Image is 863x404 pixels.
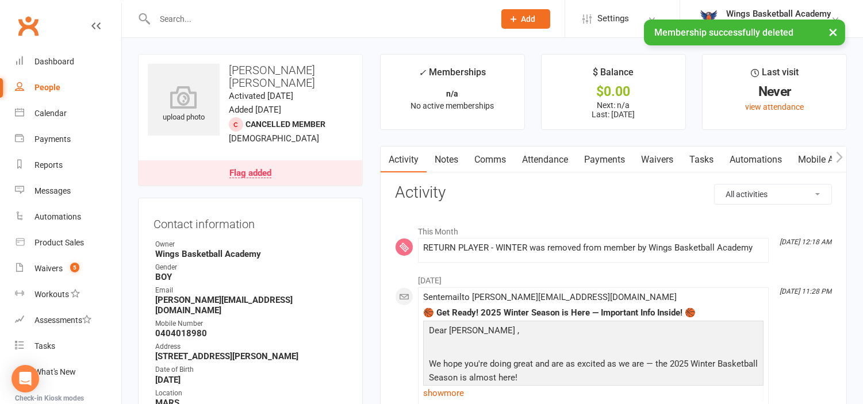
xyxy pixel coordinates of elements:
input: Search... [151,11,486,27]
div: Date of Birth [155,364,347,375]
div: Wings Basketball Academy [726,19,831,29]
strong: [DATE] [155,375,347,385]
div: Location [155,388,347,399]
div: People [34,83,60,92]
div: Calendar [34,109,67,118]
div: Open Intercom Messenger [11,365,39,393]
div: 🏀 Get Ready! 2025 Winter Season is Here — Important Info Inside! 🏀 [423,308,764,318]
strong: Wings Basketball Academy [155,249,347,259]
h3: Contact information [154,213,347,230]
div: Tasks [34,341,55,351]
div: Automations [34,212,81,221]
a: Calendar [15,101,121,126]
a: Messages [15,178,121,204]
strong: [STREET_ADDRESS][PERSON_NAME] [155,351,347,361]
a: Dashboard [15,49,121,75]
span: Add [521,14,536,24]
a: Mobile App [790,147,852,173]
div: $ Balance [593,65,634,86]
a: Payments [15,126,121,152]
button: × [823,20,843,44]
div: Mobile Number [155,318,347,329]
a: Automations [15,204,121,230]
div: Memberships [419,65,486,86]
span: Cancelled member [246,120,325,129]
div: Membership successfully deleted [644,20,845,45]
a: People [15,75,121,101]
i: [DATE] 12:18 AM [780,238,831,246]
span: Settings [597,6,629,32]
strong: BOY [155,272,347,282]
div: Gender [155,262,347,273]
div: Never [713,86,836,98]
a: Comms [466,147,514,173]
a: Clubworx [14,11,43,40]
button: Add [501,9,550,29]
span: [DEMOGRAPHIC_DATA] [229,133,319,144]
a: Reports [15,152,121,178]
a: Assessments [15,307,121,333]
span: 5 [70,263,79,272]
a: Payments [576,147,633,173]
div: Last visit [751,65,799,86]
a: Notes [427,147,466,173]
time: Added [DATE] [229,105,281,115]
img: thumb_image1733802406.png [697,7,720,30]
div: upload photo [148,86,220,124]
div: What's New [34,367,76,376]
div: Messages [34,186,71,195]
div: RETURN PLAYER - WINTER was removed from member by Wings Basketball Academy [423,243,764,253]
div: Address [155,341,347,352]
div: Waivers [34,264,63,273]
div: Assessments [34,315,91,325]
div: Owner [155,239,347,250]
a: Waivers [633,147,681,173]
strong: n/a [446,89,458,98]
p: We hope you're doing great and are as excited as we are — the 2025 Winter Basketball Season is al... [426,357,761,387]
p: Next: n/a Last: [DATE] [552,101,675,119]
i: [DATE] 11:28 PM [780,287,831,295]
div: Product Sales [34,238,84,247]
div: Wings Basketball Academy [726,9,831,19]
a: Tasks [15,333,121,359]
a: Activity [381,147,427,173]
i: ✓ [419,67,426,78]
div: $0.00 [552,86,675,98]
span: Sent email to [PERSON_NAME][EMAIL_ADDRESS][DOMAIN_NAME] [423,292,677,302]
strong: [PERSON_NAME][EMAIL_ADDRESS][DOMAIN_NAME] [155,295,347,315]
span: No active memberships [411,101,494,110]
h3: Activity [395,184,832,202]
a: view attendance [745,102,804,111]
div: Reports [34,160,63,170]
div: Workouts [34,290,69,299]
a: Tasks [681,147,722,173]
li: [DATE] [395,268,832,287]
div: Flag added [229,169,271,178]
a: What's New [15,359,121,385]
a: Waivers 5 [15,256,121,282]
div: Dashboard [34,57,74,66]
time: Activated [DATE] [229,91,293,101]
div: Payments [34,134,71,144]
p: Dear [PERSON_NAME] , [426,324,761,340]
div: Email [155,285,347,296]
h3: [PERSON_NAME] [PERSON_NAME] [148,64,353,89]
a: Attendance [514,147,576,173]
a: show more [423,385,764,401]
li: This Month [395,220,832,238]
a: Product Sales [15,230,121,256]
a: Workouts [15,282,121,307]
strong: 0404018980 [155,328,347,338]
a: Automations [722,147,790,173]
